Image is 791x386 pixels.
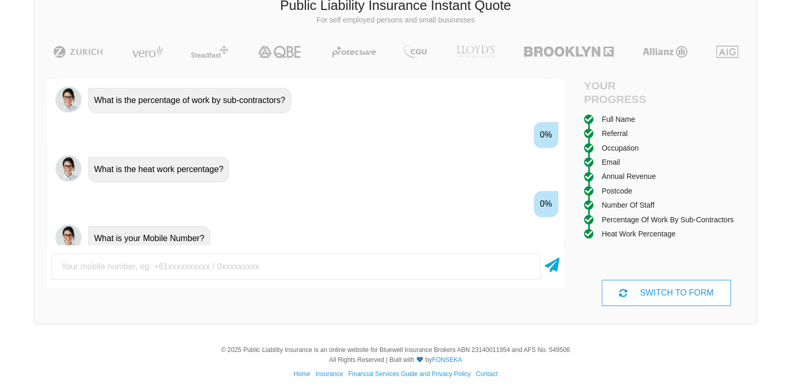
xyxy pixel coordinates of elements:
div: SWITCH TO FORM [602,280,731,306]
img: Zurich | Public Liability Insurance [49,46,108,58]
p: For self employed persons and small businesses [42,15,749,26]
div: Full Name [602,113,635,125]
div: 0% [534,122,558,148]
img: AIG | Public Liability Insurance [712,46,743,58]
img: Chatbot | PLI [55,224,82,251]
img: Chatbot | PLI [55,155,82,181]
input: Your mobile number, eg: +61xxxxxxxxxx / 0xxxxxxxxx [51,254,541,280]
div: What is the heat work percentage? [88,157,229,182]
div: 0% [534,191,558,217]
img: Allianz | Public Liability Insurance [637,46,693,58]
div: Heat work percentage [602,228,675,240]
div: What is your Mobile Number? [88,226,210,251]
div: Percentage of work by sub-contractors [602,214,734,225]
img: LLOYD's | Public Liability Insurance [451,46,501,58]
img: CGU | Public Liability Insurance [399,46,431,58]
a: Financial Services Guide and Privacy Policy [348,370,471,378]
a: FONSEKA [432,356,462,364]
div: Occupation [602,142,639,154]
a: Home [293,370,310,378]
div: Referral [602,128,628,139]
div: What is the percentage of work by sub-contractors? [88,88,291,113]
img: Vero | Public Liability Insurance [127,46,167,58]
img: QBE | Public Liability Insurance [252,46,308,58]
img: Chatbot | PLI [55,86,82,112]
div: Email [602,156,620,168]
div: Postcode [602,185,632,197]
img: Brooklyn | Public Liability Insurance [520,46,617,58]
a: Contact [476,370,497,378]
img: Protecsure | Public Liability Insurance [328,46,381,58]
div: Number of staff [602,199,655,211]
img: Steadfast | Public Liability Insurance [187,46,233,58]
a: Insurance [315,370,343,378]
h4: Your Progress [584,79,667,105]
div: Annual Revenue [602,171,656,182]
